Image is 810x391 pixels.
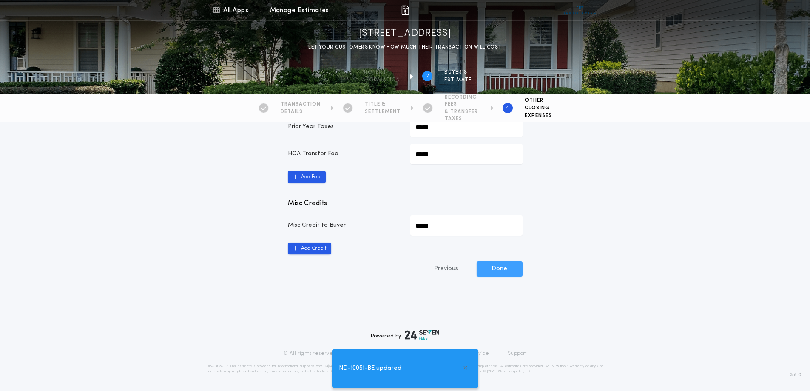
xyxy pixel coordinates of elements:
[361,77,400,83] span: information
[525,105,552,111] span: CLOSING
[371,330,440,340] div: Powered by
[417,261,475,277] button: Previous
[365,101,401,108] span: TITLE &
[359,27,452,40] h1: [STREET_ADDRESS]
[281,108,321,115] span: DETAILS
[405,330,440,340] img: logo
[426,73,429,80] h2: 2
[444,69,472,76] span: BUYER'S
[281,101,321,108] span: TRANSACTION
[477,261,523,277] button: Done
[288,243,331,254] button: Add Credit
[445,108,480,122] span: & TRANSFER TAXES
[365,108,401,115] span: SETTLEMENT
[288,123,400,131] p: Prior Year Taxes
[444,77,472,83] span: ESTIMATE
[339,364,401,373] span: ND-10051-BE updated
[445,94,480,108] span: RECORDING FEES
[361,69,400,76] span: Property
[288,221,400,230] p: Misc Credit to Buyer
[308,43,501,51] p: LET YOUR CUSTOMERS KNOW HOW MUCH THEIR TRANSACTION WILL COST
[288,150,400,158] p: HOA Transfer Fee
[525,97,552,104] span: OTHER
[564,6,596,14] img: vs-icon
[400,5,410,15] img: img
[288,171,326,183] button: Add Fee
[288,198,523,208] p: Misc Credits
[506,105,509,111] h2: 4
[525,112,552,119] span: EXPENSES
